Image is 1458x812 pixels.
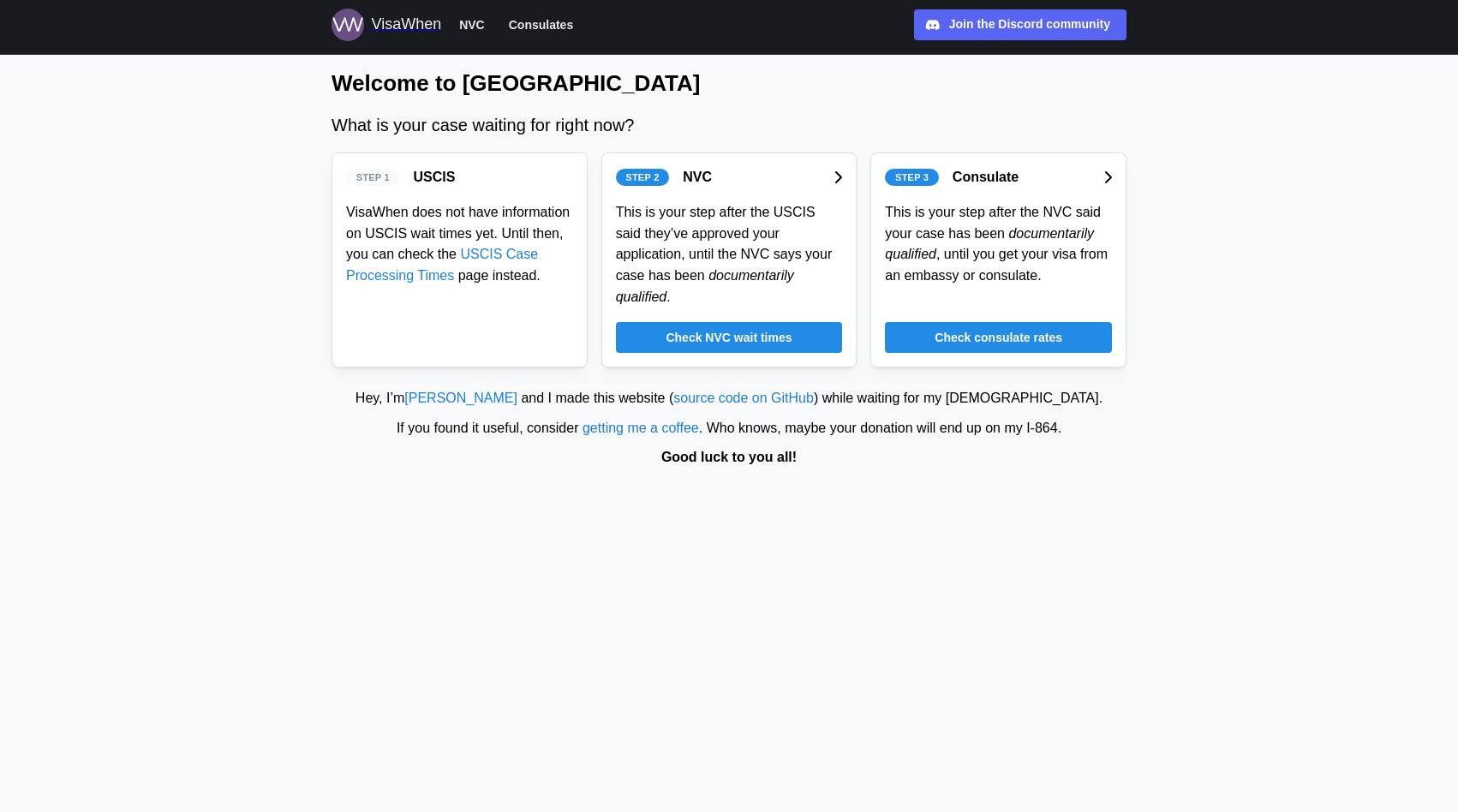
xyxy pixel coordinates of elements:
a: getting me a coffee [583,421,699,435]
div: Join the Discord community [949,15,1110,34]
div: Hey, I’m and I made this website ( ) while waiting for my [DEMOGRAPHIC_DATA]. [9,388,1449,409]
span: Step 2 [625,170,659,185]
span: Consulates [509,15,573,35]
a: Check NVC wait times [616,322,843,353]
a: [PERSON_NAME] [404,391,517,405]
img: Logo for VisaWhen [332,9,364,41]
a: source code on GitHub [673,391,814,405]
div: This is your step after the USCIS said they’ve approved your application, until the NVC says your... [616,202,843,308]
h1: Welcome to [GEOGRAPHIC_DATA] [332,69,1126,99]
div: This is your step after the NVC said your case has been , until you get your visa from an embassy... [885,202,1112,287]
div: NVC [683,167,712,188]
div: VisaWhen [371,13,441,37]
a: Logo for VisaWhen VisaWhen [332,9,441,41]
span: Step 1 [356,170,390,185]
span: Check NVC wait times [666,323,792,352]
span: Check consulate rates [935,323,1062,352]
a: Check consulate rates [885,322,1112,353]
button: Consulates [501,14,581,36]
div: Consulate [953,167,1019,188]
span: Step 3 [895,170,929,185]
a: Step 3Consulate [885,167,1112,188]
span: NVC [459,15,485,35]
em: documentarily qualified [616,268,794,304]
a: Join the Discord community [914,9,1126,40]
a: Step 2NVC [616,167,843,188]
div: USCIS [414,167,456,188]
div: If you found it useful, consider . Who knows, maybe your donation will end up on my I‑864. [9,418,1449,439]
div: What is your case waiting for right now? [332,112,1126,139]
button: NVC [451,14,493,36]
div: Good luck to you all! [9,447,1449,469]
div: VisaWhen does not have information on USCIS wait times yet. Until then, you can check the page in... [346,202,573,287]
